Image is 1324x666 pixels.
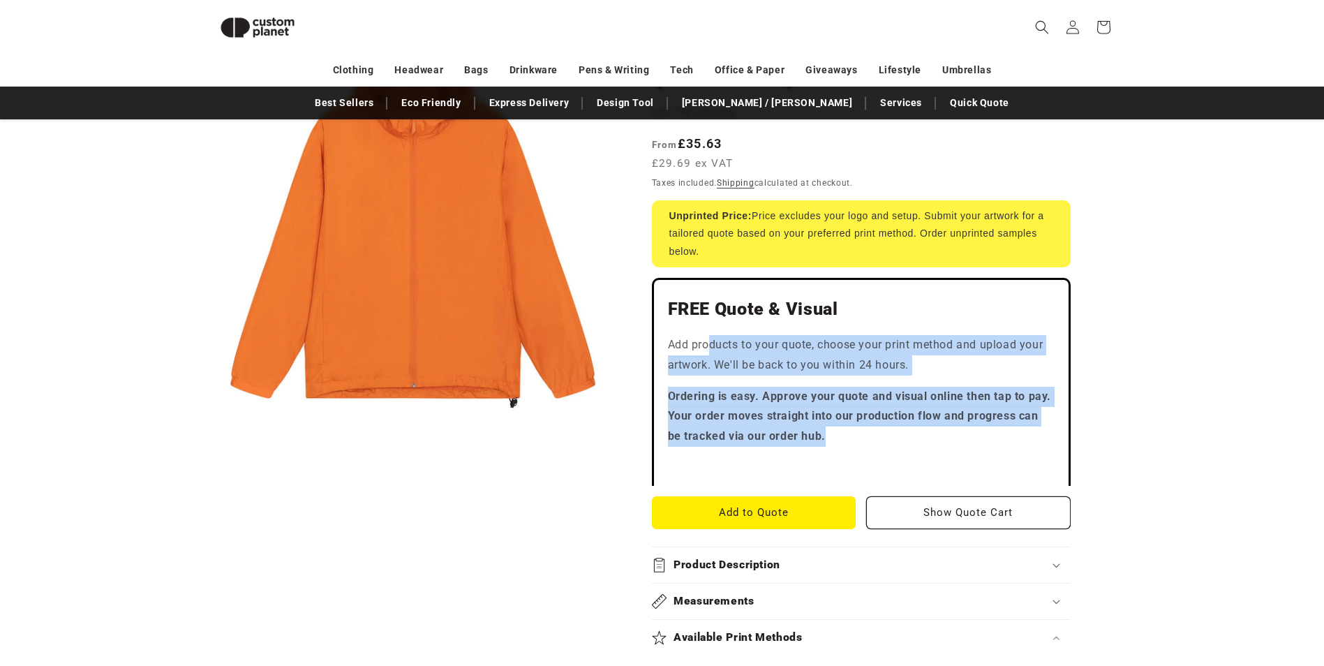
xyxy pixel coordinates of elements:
a: Quick Quote [943,91,1016,115]
button: Show Quote Cart [866,496,1071,529]
strong: Unprinted Price: [669,210,752,221]
a: Express Delivery [482,91,577,115]
a: Tech [670,58,693,82]
img: Custom Planet [209,6,306,50]
a: [PERSON_NAME] / [PERSON_NAME] [675,91,859,115]
span: £29.69 ex VAT [652,156,734,172]
h2: Product Description [674,558,780,572]
a: Giveaways [805,58,857,82]
iframe: Customer reviews powered by Trustpilot [668,458,1055,472]
a: Clothing [333,58,374,82]
strong: £35.63 [652,136,722,151]
a: Shipping [717,178,754,188]
iframe: Chat Widget [1091,515,1324,666]
div: Taxes included. calculated at checkout. [652,176,1071,190]
media-gallery: Gallery Viewer [209,21,617,429]
a: Office & Paper [715,58,784,82]
a: Pens & Writing [579,58,649,82]
p: Add products to your quote, choose your print method and upload your artwork. We'll be back to yo... [668,335,1055,376]
a: Best Sellers [308,91,380,115]
h2: Measurements [674,594,754,609]
h2: Available Print Methods [674,630,803,645]
a: Eco Friendly [394,91,468,115]
div: Price excludes your logo and setup. Submit your artwork for a tailored quote based on your prefer... [652,200,1071,267]
a: Umbrellas [942,58,991,82]
summary: Product Description [652,547,1071,583]
span: From [652,139,678,150]
a: Services [873,91,929,115]
a: Lifestyle [879,58,921,82]
a: Drinkware [509,58,558,82]
h2: FREE Quote & Visual [668,298,1055,320]
summary: Search [1027,12,1057,43]
summary: Available Print Methods [652,620,1071,656]
a: Bags [464,58,488,82]
button: Add to Quote [652,496,856,529]
strong: Ordering is easy. Approve your quote and visual online then tap to pay. Your order moves straight... [668,390,1052,443]
summary: Measurements [652,584,1071,619]
a: Headwear [394,58,443,82]
a: Design Tool [590,91,661,115]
